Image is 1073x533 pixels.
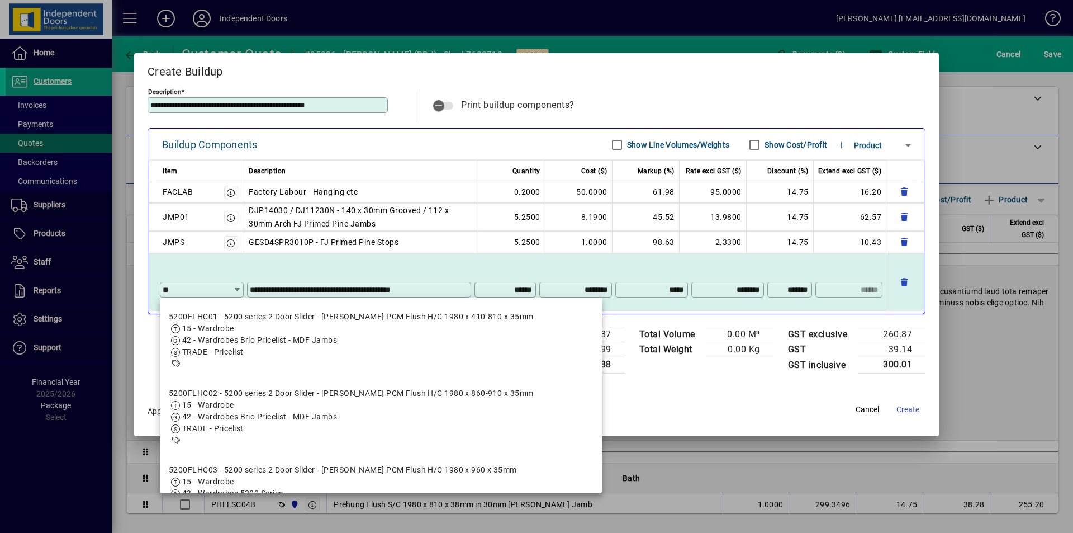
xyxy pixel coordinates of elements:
[858,357,925,373] td: 300.01
[182,489,283,498] span: 43 - Wardrobes 5200 Series
[613,203,680,231] td: 45.52
[182,336,337,345] span: 42 - Wardrobes Brio Pricelist - MDF Jambs
[182,347,243,356] span: TRADE - Pricelist
[581,164,607,178] span: Cost ($)
[182,400,234,409] span: 15 - Wardrobe
[160,379,602,455] mat-option: 5200FLHC02 - 5200 series 2 Door Slider - Hume PCM Flush H/C 1980 x 860-910 x 35mm
[767,164,809,178] span: Discount (%)
[890,400,925,420] button: Create
[684,235,742,249] div: 2.3300
[818,164,882,178] span: Extend excl GST ($)
[782,327,859,342] td: GST exclusive
[169,388,533,399] div: 5200FLHC02 - 5200 series 2 Door Slider - [PERSON_NAME] PCM Flush H/C 1980 x 860-910 x 35mm
[849,400,885,420] button: Cancel
[638,164,675,178] span: Markup (%)
[134,53,939,86] h2: Create Buildup
[148,88,181,96] mat-label: Description
[550,210,607,224] div: 8.1900
[148,407,167,416] span: Apply
[162,136,258,154] div: Buildup Components
[163,210,189,224] div: JMP01
[160,302,602,379] mat-option: 5200FLHC01 - 5200 series 2 Door Slider - Hume PCM Flush H/C 1980 x 410-810 x 35mm
[249,164,286,178] span: Description
[782,357,859,373] td: GST inclusive
[244,203,478,231] td: DJP14030 / DJ11230N - 140 x 30mm Grooved / 112 x 30mm Arch FJ Primed Pine Jambs
[858,327,925,342] td: 260.87
[182,412,337,421] span: 42 - Wardrobes Brio Pricelist - MDF Jambs
[684,185,742,199] div: 95.0000
[550,185,607,199] div: 50.0000
[762,139,827,150] label: Show Cost/Profit
[478,203,545,231] td: 5.2500
[706,342,773,357] td: 0.00 Kg
[747,181,814,203] td: 14.75
[182,324,234,333] span: 15 - Wardrobe
[686,164,742,178] span: Rate excl GST ($)
[613,231,680,253] td: 98.63
[182,477,234,486] span: 15 - Wardrobe
[182,424,243,433] span: TRADE - Pricelist
[854,141,882,150] span: Product
[782,342,859,357] td: GST
[706,327,773,342] td: 0.00 M³
[814,231,887,253] td: 10.43
[625,139,729,150] label: Show Line Volumes/Weights
[684,210,742,224] div: 13.9800
[814,181,887,203] td: 16.20
[163,185,193,199] div: FACLAB
[747,231,814,253] td: 14.75
[478,181,545,203] td: 0.2000
[634,342,706,357] td: Total Weight
[244,181,478,203] td: Factory Labour - Hanging etc
[856,404,879,416] span: Cancel
[896,404,919,416] span: Create
[613,181,680,203] td: 61.98
[461,100,575,110] span: Print buildup components?
[163,164,177,178] span: Item
[169,311,533,323] div: 5200FLHC01 - 5200 series 2 Door Slider - [PERSON_NAME] PCM Flush H/C 1980 x 410-810 x 35mm
[550,235,607,249] div: 1.0000
[478,231,545,253] td: 5.2500
[512,164,540,178] span: Quantity
[244,231,478,253] td: GESD4SPR3010P - FJ Primed Pine Stops
[160,455,602,520] mat-option: 5200FLHC03 - 5200 series 2 Door Slider - Hume PCM Flush H/C 1980 x 960 x 35mm
[814,203,887,231] td: 62.57
[634,327,706,342] td: Total Volume
[747,203,814,231] td: 14.75
[858,342,925,357] td: 39.14
[163,235,184,249] div: JMPS
[169,464,517,476] div: 5200FLHC03 - 5200 series 2 Door Slider - [PERSON_NAME] PCM Flush H/C 1980 x 960 x 35mm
